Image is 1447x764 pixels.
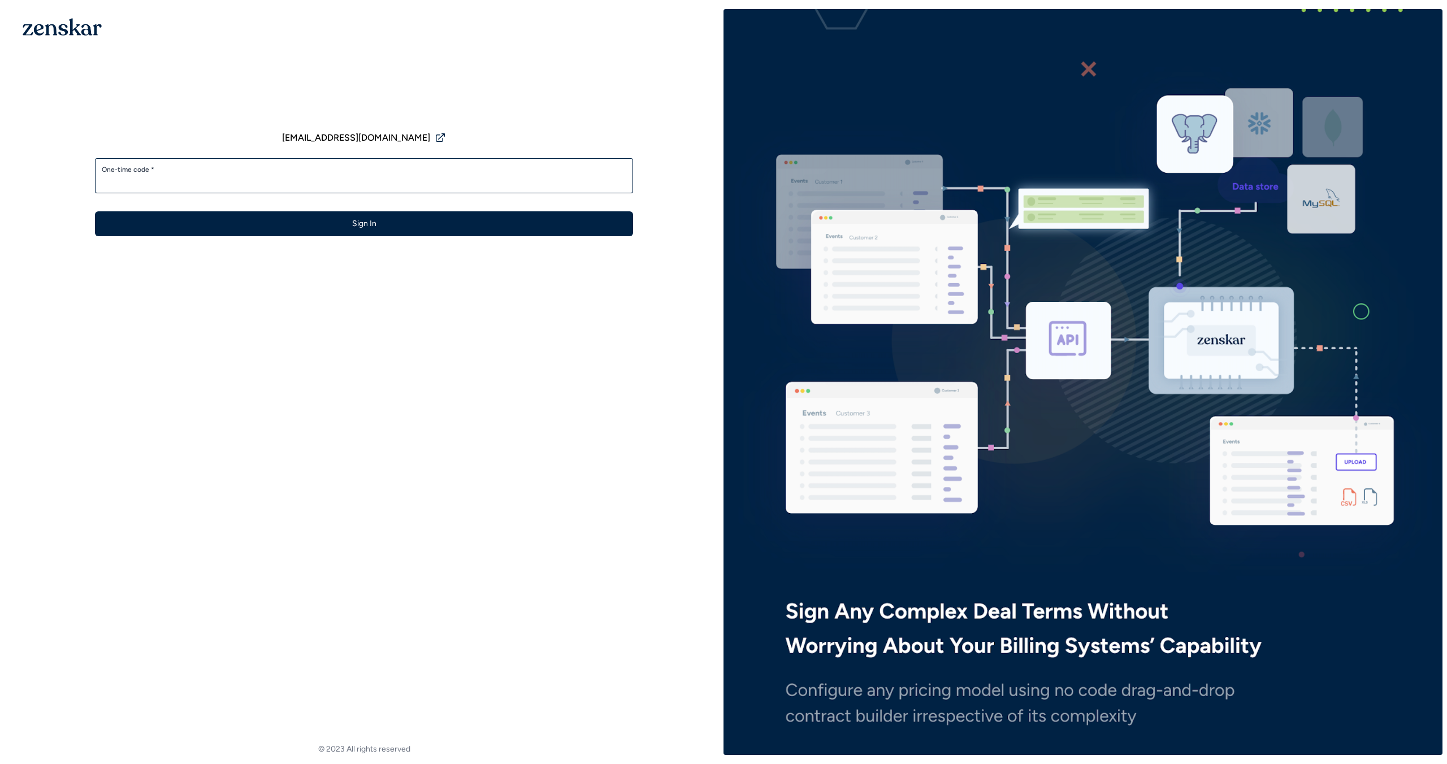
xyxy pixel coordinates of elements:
footer: © 2023 All rights reserved [5,744,723,755]
label: One-time code * [102,165,626,174]
span: [EMAIL_ADDRESS][DOMAIN_NAME] [282,131,430,145]
button: Sign In [95,211,633,236]
img: 1OGAJ2xQqyY4LXKgY66KYq0eOWRCkrZdAb3gUhuVAqdWPZE9SRJmCz+oDMSn4zDLXe31Ii730ItAGKgCKgCCgCikA4Av8PJUP... [23,18,102,36]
